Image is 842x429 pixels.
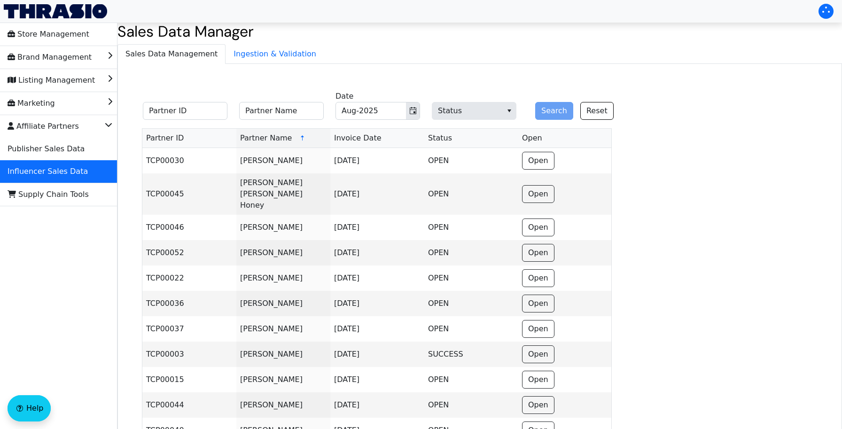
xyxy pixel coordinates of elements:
[522,218,554,236] button: Open
[236,316,330,342] td: [PERSON_NAME]
[522,295,554,312] button: Open
[424,342,518,367] td: SUCCESS
[406,102,420,119] button: Toggle calendar
[528,298,548,309] span: Open
[432,102,516,120] span: Status
[146,133,184,144] span: Partner ID
[117,23,842,40] h2: Sales Data Manager
[330,367,424,392] td: [DATE]
[330,265,424,291] td: [DATE]
[424,173,518,215] td: OPEN
[236,173,330,215] td: [PERSON_NAME] [PERSON_NAME] Honey
[528,155,548,166] span: Open
[142,173,236,215] td: TCP00045
[424,240,518,265] td: OPEN
[8,50,92,65] span: Brand Management
[330,173,424,215] td: [DATE]
[528,247,548,258] span: Open
[522,133,542,144] span: Open
[424,265,518,291] td: OPEN
[240,133,292,144] span: Partner Name
[8,187,89,202] span: Supply Chain Tools
[142,367,236,392] td: TCP00015
[336,102,394,119] input: Aug-2025
[4,4,107,18] img: Thrasio Logo
[528,273,548,284] span: Open
[330,240,424,265] td: [DATE]
[528,399,548,411] span: Open
[330,392,424,418] td: [DATE]
[528,222,548,233] span: Open
[428,133,452,144] span: Status
[236,148,330,173] td: [PERSON_NAME]
[424,392,518,418] td: OPEN
[8,141,85,156] span: Publisher Sales Data
[522,371,554,389] button: Open
[8,96,55,111] span: Marketing
[522,152,554,170] button: Open
[528,323,548,335] span: Open
[424,367,518,392] td: OPEN
[236,392,330,418] td: [PERSON_NAME]
[424,291,518,316] td: OPEN
[528,188,548,200] span: Open
[236,240,330,265] td: [PERSON_NAME]
[142,240,236,265] td: TCP00052
[334,133,382,144] span: Invoice Date
[580,102,614,120] button: Reset
[26,403,43,414] span: Help
[236,265,330,291] td: [PERSON_NAME]
[142,291,236,316] td: TCP00036
[522,269,554,287] button: Open
[424,148,518,173] td: OPEN
[330,291,424,316] td: [DATE]
[424,316,518,342] td: OPEN
[236,215,330,240] td: [PERSON_NAME]
[142,148,236,173] td: TCP00030
[236,367,330,392] td: [PERSON_NAME]
[236,291,330,316] td: [PERSON_NAME]
[118,45,225,63] span: Sales Data Management
[236,342,330,367] td: [PERSON_NAME]
[142,316,236,342] td: TCP00037
[522,320,554,338] button: Open
[142,215,236,240] td: TCP00046
[8,119,79,134] span: Affiliate Partners
[330,215,424,240] td: [DATE]
[330,148,424,173] td: [DATE]
[522,345,554,363] button: Open
[502,102,516,119] button: select
[522,396,554,414] button: Open
[330,342,424,367] td: [DATE]
[424,215,518,240] td: OPEN
[8,27,89,42] span: Store Management
[522,244,554,262] button: Open
[330,316,424,342] td: [DATE]
[528,374,548,385] span: Open
[8,395,51,421] button: Help floatingactionbutton
[8,164,88,179] span: Influencer Sales Data
[142,342,236,367] td: TCP00003
[335,91,353,102] label: Date
[528,349,548,360] span: Open
[226,45,324,63] span: Ingestion & Validation
[8,73,95,88] span: Listing Management
[522,185,554,203] button: Open
[142,265,236,291] td: TCP00022
[142,392,236,418] td: TCP00044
